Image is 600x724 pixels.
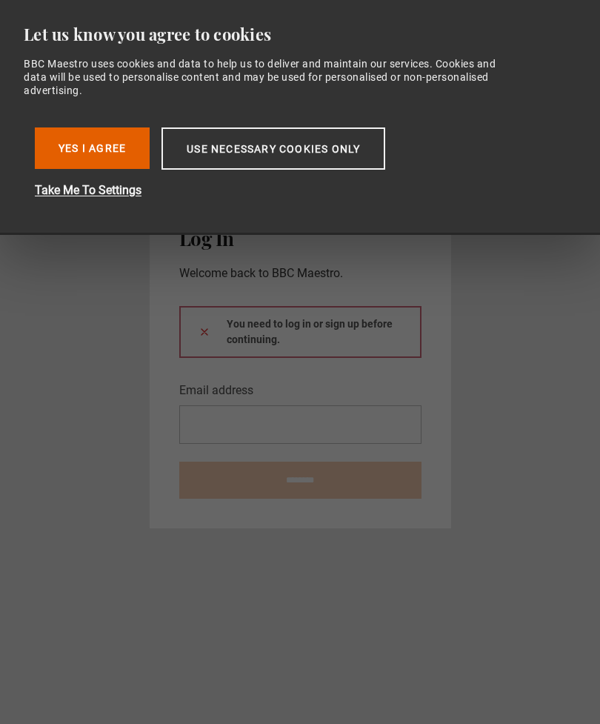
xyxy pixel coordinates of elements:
button: Yes I Agree [35,127,150,169]
p: Welcome back to BBC Maestro. [179,265,421,282]
label: Email address [179,382,253,399]
button: Use necessary cookies only [161,127,385,170]
div: You need to log in or sign up before continuing. [179,306,421,358]
h2: Log In [179,225,421,252]
button: Take Me To Settings [35,182,509,199]
div: BBC Maestro uses cookies and data to help us to deliver and maintain our services. Cookies and da... [24,57,510,98]
div: Let us know you agree to cookies [24,24,564,45]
